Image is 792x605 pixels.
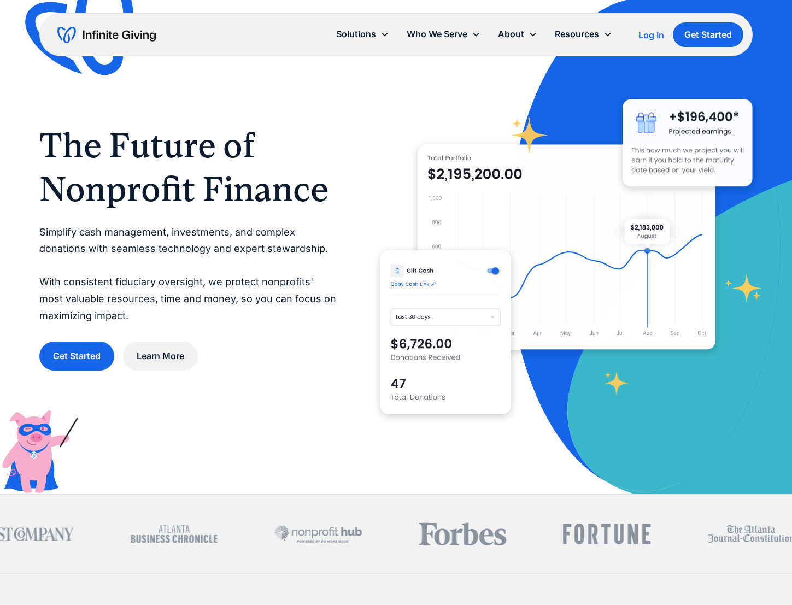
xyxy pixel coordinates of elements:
[498,27,524,42] div: About
[39,342,114,371] a: Get Started
[39,124,337,211] h1: The Future of Nonprofit Finance
[638,31,664,39] div: Log In
[57,26,156,44] a: home
[123,342,198,371] a: Learn More
[407,27,467,42] div: Who We Serve
[546,22,621,46] div: Resources
[398,22,489,46] div: Who We Serve
[555,27,599,42] div: Resources
[489,22,546,46] div: About
[418,144,715,350] img: nonprofit donation platform
[673,22,743,47] a: Get Started
[39,224,337,325] p: Simplify cash management, investments, and complex donations with seamless technology and expert ...
[725,274,762,303] img: fundraising star
[327,22,398,46] div: Solutions
[638,28,664,42] a: Log In
[380,250,511,415] img: donation software for nonprofits
[336,27,376,42] div: Solutions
